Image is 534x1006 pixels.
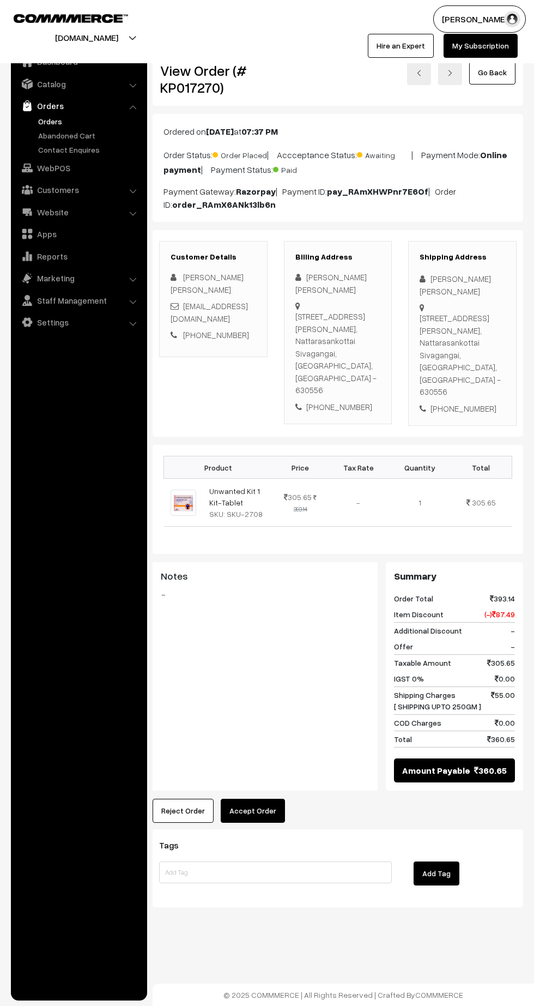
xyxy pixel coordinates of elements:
[368,34,434,58] a: Hire an Expert
[495,673,515,684] span: 0.00
[236,186,276,197] b: Razorpay
[14,158,143,178] a: WebPOS
[171,301,248,323] a: [EMAIL_ADDRESS][DOMAIN_NAME]
[394,733,412,745] span: Total
[487,657,515,668] span: 305.65
[433,5,526,33] button: [PERSON_NAME]
[14,180,143,200] a: Customers
[474,764,507,777] span: 360.65
[221,799,285,823] button: Accept Order
[171,490,196,515] img: UNWANTED KIT.jpeg
[357,147,411,161] span: Awaiting
[394,625,462,636] span: Additional Discount
[14,312,143,332] a: Settings
[420,402,505,415] div: [PHONE_NUMBER]
[490,593,515,604] span: 393.14
[206,126,234,137] b: [DATE]
[183,330,249,340] a: [PHONE_NUMBER]
[14,14,128,22] img: COMMMERCE
[209,486,260,507] a: Unwanted Kit 1 Kit-Tablet
[294,494,317,513] strike: 393.14
[159,840,192,851] span: Tags
[420,273,505,297] div: [PERSON_NAME] [PERSON_NAME]
[14,202,143,222] a: Website
[295,401,381,413] div: [PHONE_NUMBER]
[511,625,515,636] span: -
[14,74,143,94] a: Catalog
[35,116,143,127] a: Orders
[394,673,424,684] span: IGST 0%
[17,24,156,51] button: [DOMAIN_NAME]
[14,96,143,116] a: Orders
[163,185,512,211] p: Payment Gateway: | Payment ID: | Order ID:
[418,498,421,507] span: 1
[241,126,278,137] b: 07:37 PM
[284,492,312,502] span: 305.65
[159,862,392,883] input: Add Tag
[469,61,515,85] a: Go Back
[14,246,143,266] a: Reports
[14,291,143,310] a: Staff Management
[415,990,463,999] a: COMMMERCE
[171,252,256,262] h3: Customer Details
[295,252,381,262] h3: Billing Address
[487,733,515,745] span: 360.65
[447,70,453,76] img: right-arrow.png
[14,11,109,24] a: COMMMERCE
[394,657,451,668] span: Taxable Amount
[273,161,327,176] span: Paid
[295,271,381,296] div: [PERSON_NAME] [PERSON_NAME]
[389,456,450,479] th: Quantity
[273,456,328,479] th: Price
[213,147,267,161] span: Order Placed
[160,62,268,96] h2: View Order (# KP017270)
[394,689,481,712] span: Shipping Charges [ SHIPPING UPTO 250GM ]
[416,70,422,76] img: left-arrow.png
[394,641,413,652] span: Offer
[511,641,515,652] span: -
[295,310,381,396] div: [STREET_ADDRESS][PERSON_NAME], Nattarasankottai Sivagangai, [GEOGRAPHIC_DATA], [GEOGRAPHIC_DATA] ...
[164,456,273,479] th: Product
[153,799,214,823] button: Reject Order
[153,984,534,1006] footer: © 2025 COMMMERCE | All Rights Reserved | Crafted By
[402,764,470,777] span: Amount Payable
[35,144,143,155] a: Contact Enquires
[420,252,505,262] h3: Shipping Address
[504,11,520,27] img: user
[14,224,143,244] a: Apps
[444,34,518,58] a: My Subscription
[394,609,444,620] span: Item Discount
[328,456,389,479] th: Tax Rate
[161,570,369,582] h3: Notes
[472,498,496,507] span: 305.65
[327,186,428,197] b: pay_RAmXHWPnr7E6Of
[163,125,512,138] p: Ordered on at
[209,508,266,520] div: SKU: SKU-2708
[420,312,505,398] div: [STREET_ADDRESS][PERSON_NAME], Nattarasankottai Sivagangai, [GEOGRAPHIC_DATA], [GEOGRAPHIC_DATA] ...
[14,268,143,288] a: Marketing
[163,147,512,176] p: Order Status: | Accceptance Status: | Payment Mode: | Payment Status:
[484,609,515,620] span: (-) 87.49
[171,272,244,294] span: [PERSON_NAME] [PERSON_NAME]
[450,456,512,479] th: Total
[328,479,389,527] td: -
[172,199,276,210] b: order_RAmX6ANk13lb6n
[394,593,433,604] span: Order Total
[35,130,143,141] a: Abandoned Cart
[495,717,515,728] span: 0.00
[491,689,515,712] span: 55.00
[394,570,515,582] h3: Summary
[161,588,369,601] blockquote: -
[394,717,441,728] span: COD Charges
[414,862,459,885] button: Add Tag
